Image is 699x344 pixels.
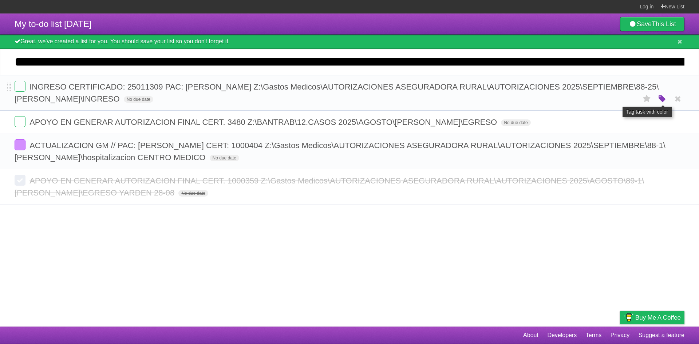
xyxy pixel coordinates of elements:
label: Done [15,116,25,127]
label: Star task [640,93,654,105]
img: Buy me a coffee [624,311,633,324]
span: APOYO EN GENERAR AUTORIZACION FINAL CERT. 1000359 Z:\Gastos Medicos\AUTORIZACIONES ASEGURADORA RU... [15,176,644,197]
span: No due date [178,190,208,197]
span: Buy me a coffee [635,311,681,324]
a: Terms [586,328,602,342]
label: Done [15,81,25,92]
span: No due date [210,155,239,161]
span: APOYO EN GENERAR AUTORIZACION FINAL CERT. 3480 Z:\BANTRAB\12.CASOS 2025\AGOSTO\[PERSON_NAME]\EGRESO [29,118,499,127]
a: Developers [547,328,577,342]
label: Done [15,139,25,150]
span: INGRESO CERTIFICADO: 25011309 PAC: [PERSON_NAME] Z:\Gastos Medicos\AUTORIZACIONES ASEGURADORA RUR... [15,82,659,103]
label: Done [15,175,25,186]
a: SaveThis List [620,17,684,31]
b: This List [652,20,676,28]
a: Buy me a coffee [620,311,684,324]
span: My to-do list [DATE] [15,19,92,29]
a: About [523,328,538,342]
span: No due date [124,96,153,103]
span: No due date [501,119,530,126]
a: Privacy [611,328,629,342]
span: ACTUALIZACION GM // PAC: [PERSON_NAME] CERT: 1000404 Z:\Gastos Medicos\AUTORIZACIONES ASEGURADORA... [15,141,666,162]
a: Suggest a feature [639,328,684,342]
